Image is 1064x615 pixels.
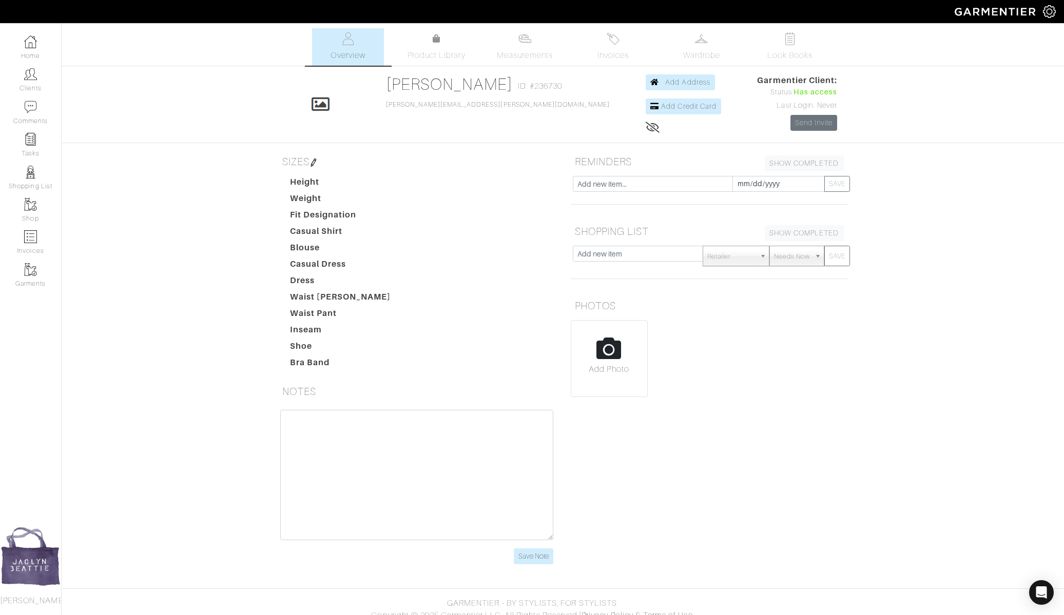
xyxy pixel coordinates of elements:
[765,155,844,171] a: SHOW COMPLETED
[1029,580,1054,605] div: Open Intercom Messenger
[24,35,37,48] img: dashboard-icon-dbcd8f5a0b271acd01030246c82b418ddd0df26cd7fceb0bd07c9910d44c42f6.png
[342,32,355,45] img: basicinfo-40fd8af6dae0f16599ec9e87c0ef1c0a1fdea2edbe929e3d69a839185d80c458.svg
[518,80,563,92] span: ID: #236730
[573,246,704,262] input: Add new item
[754,28,826,66] a: Look Books
[282,176,399,192] dt: Height
[497,49,553,62] span: Measurements
[278,151,555,172] h5: SIZES
[282,274,399,291] dt: Dress
[757,74,837,87] span: Garmentier Client:
[282,307,399,324] dt: Waist Pant
[794,87,838,98] span: Has access
[386,75,513,93] a: [PERSON_NAME]
[765,225,844,241] a: SHOW COMPLETED
[571,151,848,172] h5: REMINDERS
[646,74,715,90] a: Add Address
[950,3,1043,21] img: garmentier-logo-header-white-b43fb05a5012e4ada735d5af1a66efaba907eab6374d6393d1fbf88cb4ef424d.png
[774,246,810,267] span: Needs Now
[695,32,708,45] img: wardrobe-487a4870c1b7c33e795ec22d11cfc2ed9d08956e64fb3008fe2437562e282088.svg
[783,32,796,45] img: todo-9ac3debb85659649dc8f770b8b6100bb5dab4b48dedcbae339e5042a72dfd3cc.svg
[282,258,399,274] dt: Casual Dress
[24,133,37,146] img: reminder-icon-8004d30b9f0a5d33ae49ab947aed9ed385cf756f9e5892f1edd6e32f2345188e.png
[24,166,37,178] img: stylists-icon-eb353228a002819b7ec25b43dbf5f0378dd9e0616d9560372ff212230b889e62.png
[309,158,318,167] img: pen-cf24a1663064a2ec1b9c1bd2387e9de7a2fa800b781884d57f21acf72779bad2.png
[607,32,620,45] img: orders-27d20c2124de7fd6de4e0e44c1d41de31381a507db9b33961299e4e07d508b8c.svg
[282,225,399,242] dt: Casual Shirt
[665,78,710,86] span: Add Address
[386,101,610,108] a: [PERSON_NAME][EMAIL_ADDRESS][PERSON_NAME][DOMAIN_NAME]
[597,49,629,62] span: Invoices
[661,102,717,110] span: Add Credit Card
[824,176,850,192] button: SAVE
[646,98,721,114] a: Add Credit Card
[282,340,399,356] dt: Shoe
[757,100,837,111] div: Last Login: Never
[683,49,720,62] span: Wardrobe
[514,548,553,564] input: Save Note
[400,33,472,62] a: Product Library
[282,291,399,307] dt: Waist [PERSON_NAME]
[312,28,384,66] a: Overview
[282,209,399,225] dt: Fit Designation
[24,230,37,243] img: orders-icon-0abe47150d42831381b5fb84f609e132dff9fe21cb692f30cb5eec754e2cba89.png
[24,68,37,81] img: clients-icon-6bae9207a08558b7cb47a8932f037763ab4055f8c8b6bfacd5dc20c3e0201464.png
[571,295,848,316] h5: PHOTOS
[282,356,399,373] dt: Bra Band
[577,28,649,66] a: Invoices
[518,32,531,45] img: measurements-466bbee1fd09ba9460f595b01e5d73f9e2bff037440d3c8f018324cb6cdf7a4a.svg
[666,28,738,66] a: Wardrobe
[282,242,399,258] dt: Blouse
[408,49,466,62] span: Product Library
[573,176,733,192] input: Add new item...
[571,221,848,242] h5: SHOPPING LIST
[489,28,561,66] a: Measurements
[24,198,37,211] img: garments-icon-b7da505a4dc4fd61783c78ac3ca0ef83fa9d6f193b1c9dc38574b1d14d53ca28.png
[282,324,399,340] dt: Inseam
[824,246,850,266] button: SAVE
[278,381,555,402] h5: NOTES
[282,192,399,209] dt: Weight
[790,115,838,131] a: Send Invite
[24,101,37,113] img: comment-icon-a0a6a9ef722e966f86d9cbdc48e553b5cf19dbc54f86b18d962a5391bc8f6eb6.png
[1043,5,1056,18] img: gear-icon-white-bd11855cb880d31180b6d7d6211b90ccbf57a29d726f0c71d8c61bd08dd39cc2.png
[707,246,756,267] span: Retailer
[24,263,37,276] img: garments-icon-b7da505a4dc4fd61783c78ac3ca0ef83fa9d6f193b1c9dc38574b1d14d53ca28.png
[331,49,365,62] span: Overview
[757,87,837,98] div: Status:
[767,49,813,62] span: Look Books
